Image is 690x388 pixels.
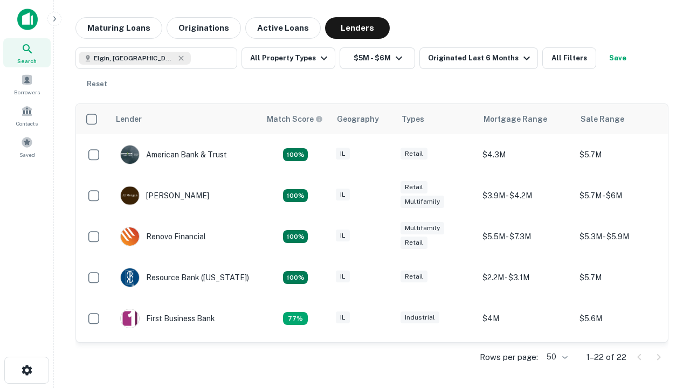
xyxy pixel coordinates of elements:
div: Retail [401,271,427,283]
td: $4.3M [477,134,574,175]
div: Originated Last 6 Months [428,52,533,65]
p: 1–22 of 22 [586,351,626,364]
span: Saved [19,150,35,159]
div: First Business Bank [120,309,215,328]
button: All Filters [542,47,596,69]
th: Mortgage Range [477,104,574,134]
td: $5.7M - $6M [574,175,671,216]
span: Contacts [16,119,38,128]
span: Search [17,57,37,65]
img: picture [121,227,139,246]
td: $2.2M - $3.1M [477,257,574,298]
div: Geography [337,113,379,126]
div: IL [336,189,350,201]
div: Retail [401,237,427,249]
td: $4M [477,298,574,339]
th: Geography [330,104,395,134]
button: $5M - $6M [340,47,415,69]
div: Multifamily [401,196,444,208]
div: Resource Bank ([US_STATE]) [120,268,249,287]
a: Borrowers [3,70,51,99]
div: Matching Properties: 3, hasApolloMatch: undefined [283,312,308,325]
td: $5.3M - $5.9M [574,216,671,257]
div: Retail [401,181,427,193]
div: IL [336,148,350,160]
div: IL [336,311,350,324]
div: Lender [116,113,142,126]
div: [PERSON_NAME] [120,186,209,205]
div: Renovo Financial [120,227,206,246]
button: Save your search to get updates of matches that match your search criteria. [601,47,635,69]
button: Originated Last 6 Months [419,47,538,69]
a: Contacts [3,101,51,130]
span: Borrowers [14,88,40,96]
img: picture [121,309,139,328]
div: Mortgage Range [484,113,547,126]
iframe: Chat Widget [636,302,690,354]
a: Search [3,38,51,67]
img: picture [121,268,139,287]
img: picture [121,186,139,205]
td: $5.7M [574,134,671,175]
div: Multifamily [401,222,444,234]
div: Matching Properties: 4, hasApolloMatch: undefined [283,189,308,202]
button: Active Loans [245,17,321,39]
div: Types [402,113,424,126]
td: $3.1M [477,339,574,380]
div: Matching Properties: 7, hasApolloMatch: undefined [283,148,308,161]
img: picture [121,145,139,164]
p: Rows per page: [480,351,538,364]
span: Elgin, [GEOGRAPHIC_DATA], [GEOGRAPHIC_DATA] [94,53,175,63]
td: $3.9M - $4.2M [477,175,574,216]
td: $5.6M [574,298,671,339]
th: Lender [109,104,260,134]
td: $5.7M [574,257,671,298]
button: Originations [167,17,241,39]
div: Matching Properties: 4, hasApolloMatch: undefined [283,271,308,284]
div: Sale Range [581,113,624,126]
div: Industrial [401,311,439,324]
div: Capitalize uses an advanced AI algorithm to match your search with the best lender. The match sco... [267,113,323,125]
img: capitalize-icon.png [17,9,38,30]
td: $5.1M [574,339,671,380]
a: Saved [3,132,51,161]
th: Types [395,104,477,134]
div: 50 [542,349,569,365]
div: Matching Properties: 4, hasApolloMatch: undefined [283,230,308,243]
button: Lenders [325,17,390,39]
button: Reset [80,73,114,95]
div: IL [336,271,350,283]
td: $5.5M - $7.3M [477,216,574,257]
th: Capitalize uses an advanced AI algorithm to match your search with the best lender. The match sco... [260,104,330,134]
h6: Match Score [267,113,321,125]
div: IL [336,230,350,242]
div: Retail [401,148,427,160]
div: American Bank & Trust [120,145,227,164]
button: Maturing Loans [75,17,162,39]
button: All Property Types [241,47,335,69]
th: Sale Range [574,104,671,134]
